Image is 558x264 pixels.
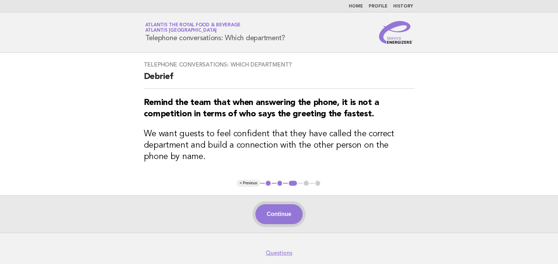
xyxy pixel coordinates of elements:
[288,180,298,187] button: 3
[369,4,388,9] a: Profile
[144,99,379,118] strong: Remind the team that when answering the phone, it is not a competition in terms of who says the g...
[144,71,415,89] h2: Debrief
[349,4,363,9] a: Home
[144,128,415,163] h3: We want guests to feel confident that they have called the correct department and build a connect...
[145,23,286,42] h1: Telephone conversations: Which department?
[145,28,217,33] span: Atlantis [GEOGRAPHIC_DATA]
[145,23,241,33] a: Atlantis the Royal Food & BeverageAtlantis [GEOGRAPHIC_DATA]
[265,180,272,187] button: 1
[255,204,303,224] button: Continue
[379,21,413,44] img: Service Energizers
[276,180,283,187] button: 2
[144,61,415,68] h3: Telephone conversations: Which department?
[266,249,292,257] a: Questions
[393,4,413,9] a: History
[237,180,260,187] button: < Previous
